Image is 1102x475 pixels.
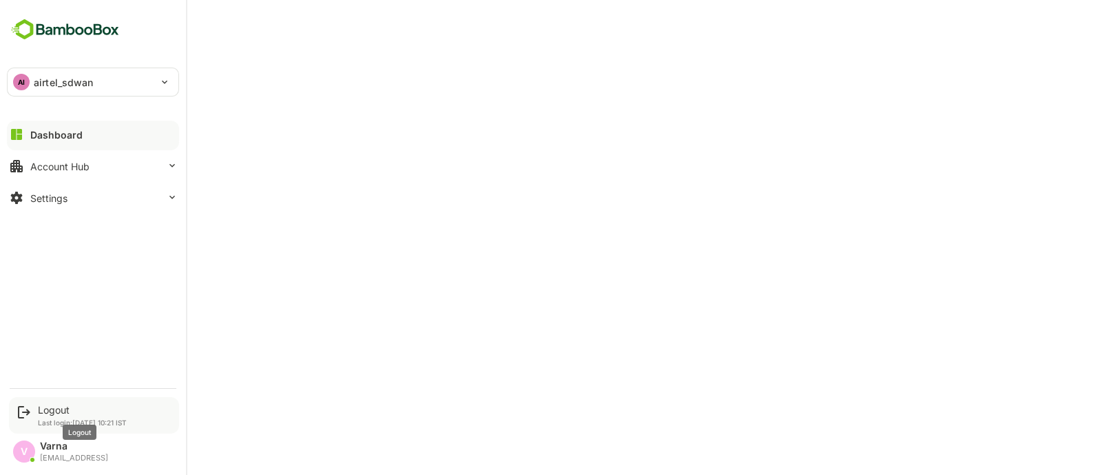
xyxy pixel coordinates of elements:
[34,75,94,90] p: airtel_sdwan
[30,129,83,141] div: Dashboard
[30,192,67,204] div: Settings
[13,441,35,463] div: V
[38,418,127,427] p: Last login: [DATE] 10:21 IST
[7,184,179,212] button: Settings
[38,404,127,416] div: Logout
[7,17,123,43] img: BambooboxFullLogoMark.5f36c76dfaba33ec1ec1367b70bb1252.svg
[7,152,179,180] button: Account Hub
[40,441,108,452] div: Varna
[13,74,30,90] div: AI
[7,121,179,148] button: Dashboard
[40,454,108,463] div: [EMAIL_ADDRESS]
[8,68,178,96] div: AIairtel_sdwan
[30,161,90,172] div: Account Hub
